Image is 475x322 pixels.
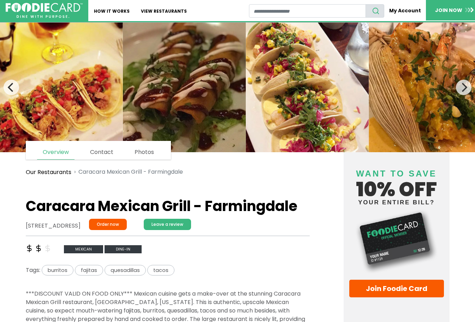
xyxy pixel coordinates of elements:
[26,163,310,181] nav: breadcrumb
[147,265,174,276] span: tacos
[144,219,191,230] a: Leave a review
[84,145,119,159] a: Contact
[349,280,444,297] a: Join Foodie Card
[75,266,105,274] a: fajitas
[26,141,171,160] nav: page links
[356,169,437,178] span: Want to save
[105,265,146,276] span: quesadillas
[105,266,147,274] a: quesadillas
[64,244,105,253] a: mexican
[89,219,127,230] a: Order now
[105,244,142,253] a: Dine-in
[75,265,103,276] span: fajitas
[366,4,384,18] button: search
[26,222,81,230] address: [STREET_ADDRESS]
[26,265,310,279] div: Tags:
[147,266,174,274] a: tacos
[384,4,426,17] a: My Account
[456,80,471,95] button: Next
[26,168,71,177] a: Our Restaurants
[64,245,103,253] span: mexican
[349,199,444,205] small: your entire bill?
[129,145,160,159] a: Photos
[40,266,75,274] a: burritos
[6,3,83,18] img: FoodieCard; Eat, Drink, Save, Donate
[26,198,310,215] h1: Caracara Mexican Grill - Farmingdale
[249,4,366,18] input: restaurant search
[71,168,183,177] li: Caracara Mexican Grill - Farmingdale
[349,160,444,205] h4: 10% off
[349,209,444,274] img: Foodie Card
[105,245,142,253] span: Dine-in
[42,265,73,276] span: burritos
[4,80,19,95] button: Previous
[37,145,75,160] a: Overview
